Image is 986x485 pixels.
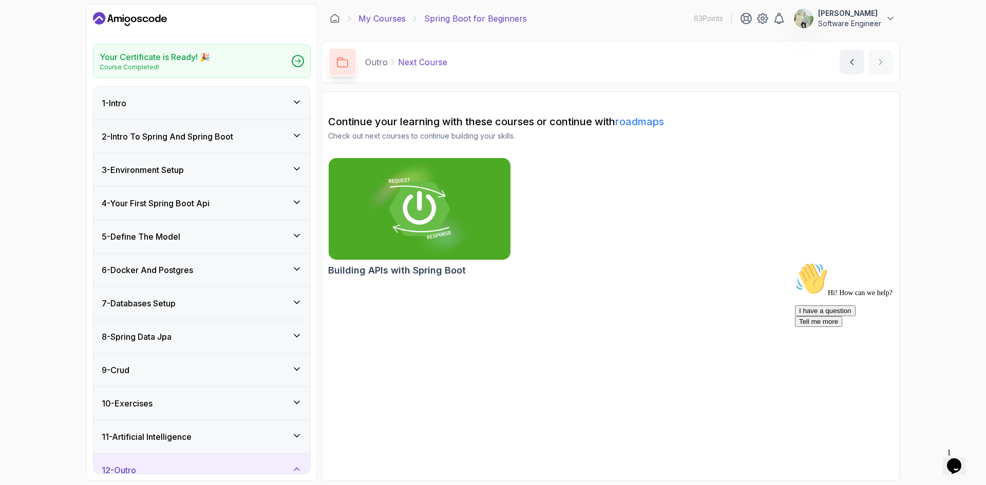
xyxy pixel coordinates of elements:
[102,130,233,143] h3: 2 - Intro To Spring And Spring Boot
[93,87,310,120] button: 1-Intro
[100,51,210,63] h2: Your Certificate is Ready! 🎉
[329,158,510,260] img: Building APIs with Spring Boot card
[4,4,37,37] img: :wave:
[868,50,893,74] button: next content
[840,50,864,74] button: previous content
[4,47,65,58] button: I have a question
[93,387,310,420] button: 10-Exercises
[358,12,406,25] a: My Courses
[93,320,310,353] button: 8-Spring Data Jpa
[93,153,310,186] button: 3-Environment Setup
[328,158,511,278] a: Building APIs with Spring Boot cardBuilding APIs with Spring Boot
[93,287,310,320] button: 7-Databases Setup
[93,420,310,453] button: 11-Artificial Intelligence
[794,9,813,28] img: user profile image
[93,120,310,153] button: 2-Intro To Spring And Spring Boot
[398,56,447,68] p: Next Course
[943,444,976,475] iframe: chat widget
[365,56,388,68] p: Outro
[102,97,126,109] h3: 1 - Intro
[330,13,340,24] a: Dashboard
[102,331,172,343] h3: 8 - Spring Data Jpa
[102,364,129,376] h3: 9 - Crud
[93,187,310,220] button: 4-Your First Spring Boot Api
[93,220,310,253] button: 5-Define The Model
[4,58,51,69] button: Tell me more
[102,164,184,176] h3: 3 - Environment Setup
[102,197,210,209] h3: 4 - Your First Spring Boot Api
[102,230,180,243] h3: 5 - Define The Model
[328,131,893,141] p: Check out next courses to continue building your skills.
[102,297,176,309] h3: 7 - Databases Setup
[93,44,311,78] a: Your Certificate is Ready! 🎉Course Completed!
[93,254,310,286] button: 6-Docker And Postgres
[791,258,976,439] iframe: chat widget
[102,397,153,410] h3: 10 - Exercises
[328,263,466,278] h2: Building APIs with Spring Boot
[615,115,664,128] a: roadmaps
[793,8,896,29] button: user profile image[PERSON_NAME]Software Engineer
[4,4,189,69] div: 👋Hi! How can we help?I have a questionTell me more
[102,264,193,276] h3: 6 - Docker And Postgres
[424,12,527,25] p: Spring Boot for Beginners
[93,354,310,386] button: 9-Crud
[328,114,893,129] h2: Continue your learning with these courses or continue with
[102,431,192,443] h3: 11 - Artificial Intelligence
[818,18,881,29] p: Software Engineer
[818,8,881,18] p: [PERSON_NAME]
[4,31,102,38] span: Hi! How can we help?
[102,464,136,476] h3: 12 - Outro
[93,11,167,27] a: Dashboard
[694,13,723,24] p: 63 Points
[100,63,210,71] p: Course Completed!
